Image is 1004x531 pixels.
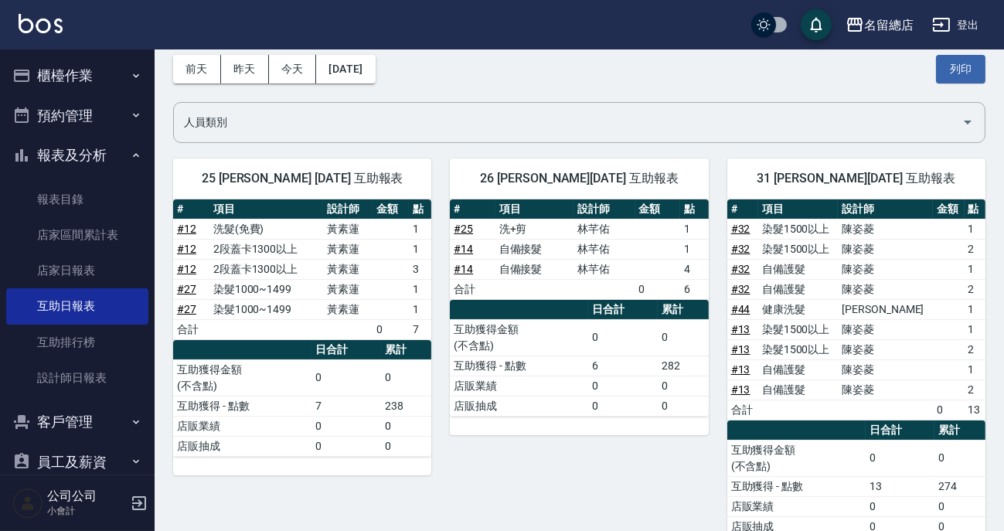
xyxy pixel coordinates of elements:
[409,239,432,259] td: 1
[965,279,985,299] td: 2
[173,416,311,436] td: 店販業績
[965,199,985,220] th: 點
[731,303,750,315] a: #44
[658,319,709,356] td: 0
[758,239,838,259] td: 染髮1500以上
[409,279,432,299] td: 1
[588,319,658,356] td: 0
[934,496,985,516] td: 0
[409,319,432,339] td: 7
[323,259,373,279] td: 黃素蓮
[866,440,935,476] td: 0
[323,219,373,239] td: 黃素蓮
[495,219,573,239] td: 洗+剪
[866,476,935,496] td: 13
[731,383,750,396] a: #13
[180,109,955,136] input: 人員名稱
[838,380,933,400] td: 陳姿菱
[381,340,432,360] th: 累計
[311,396,381,416] td: 7
[323,199,373,220] th: 設計師
[209,239,323,259] td: 2段蓋卡1300以上
[311,359,381,396] td: 0
[454,243,473,255] a: #14
[173,340,431,457] table: a dense table
[680,259,709,279] td: 4
[758,259,838,279] td: 自備護髮
[6,96,148,136] button: 預約管理
[450,199,495,220] th: #
[680,199,709,220] th: 點
[588,356,658,376] td: 6
[381,359,432,396] td: 0
[746,171,967,186] span: 31 [PERSON_NAME][DATE] 互助報表
[454,223,473,235] a: #25
[409,199,432,220] th: 點
[573,219,635,239] td: 林芊佑
[47,504,126,518] p: 小會計
[450,199,708,300] table: a dense table
[6,217,148,253] a: 店家區間累計表
[758,359,838,380] td: 自備護髮
[727,199,758,220] th: #
[221,55,269,83] button: 昨天
[381,436,432,456] td: 0
[680,219,709,239] td: 1
[409,299,432,319] td: 1
[381,396,432,416] td: 238
[758,279,838,299] td: 自備護髮
[588,300,658,320] th: 日合計
[47,488,126,504] h5: 公司公司
[323,279,373,299] td: 黃素蓮
[177,223,196,235] a: #12
[838,219,933,239] td: 陳姿菱
[934,476,985,496] td: 274
[209,279,323,299] td: 染髮1000~1499
[955,110,980,134] button: Open
[588,396,658,416] td: 0
[373,199,409,220] th: 金額
[450,376,588,396] td: 店販業績
[965,219,985,239] td: 1
[727,440,866,476] td: 互助獲得金額 (不含點)
[573,199,635,220] th: 設計師
[758,339,838,359] td: 染髮1500以上
[173,199,209,220] th: #
[838,339,933,359] td: 陳姿菱
[454,263,473,275] a: #14
[838,199,933,220] th: 設計師
[6,135,148,175] button: 報表及分析
[801,9,832,40] button: save
[311,340,381,360] th: 日合計
[450,356,588,376] td: 互助獲得 - 點數
[727,400,758,420] td: 合計
[450,279,495,299] td: 合計
[866,420,935,441] th: 日合計
[965,299,985,319] td: 1
[965,319,985,339] td: 1
[495,239,573,259] td: 自備接髮
[323,299,373,319] td: 黃素蓮
[680,239,709,259] td: 1
[323,239,373,259] td: 黃素蓮
[468,171,689,186] span: 26 [PERSON_NAME][DATE] 互助報表
[173,55,221,83] button: 前天
[635,279,680,299] td: 0
[838,279,933,299] td: 陳姿菱
[727,496,866,516] td: 店販業績
[177,283,196,295] a: #27
[965,259,985,279] td: 1
[373,319,409,339] td: 0
[173,359,311,396] td: 互助獲得金額 (不含點)
[731,283,750,295] a: #32
[934,440,985,476] td: 0
[316,55,375,83] button: [DATE]
[866,496,935,516] td: 0
[6,402,148,442] button: 客戶管理
[173,396,311,416] td: 互助獲得 - 點數
[731,263,750,275] a: #32
[173,436,311,456] td: 店販抽成
[450,396,588,416] td: 店販抽成
[173,319,209,339] td: 合計
[758,199,838,220] th: 項目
